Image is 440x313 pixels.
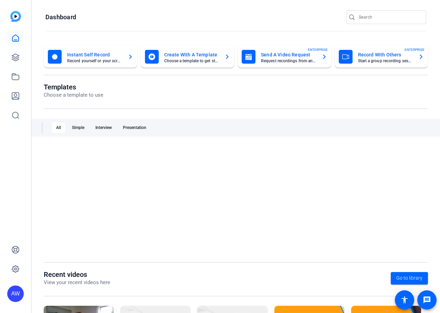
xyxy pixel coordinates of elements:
button: Instant Self RecordRecord yourself or your screen [44,46,137,68]
a: Go to library [391,272,428,284]
div: Simple [68,122,88,133]
mat-card-title: Instant Self Record [67,51,122,59]
mat-icon: accessibility [400,296,409,304]
p: Choose a template to use [44,91,103,99]
mat-icon: message [423,296,431,304]
button: Create With A TemplateChoose a template to get started [141,46,234,68]
p: View your recent videos here [44,279,110,287]
button: Send A Video RequestRequest recordings from anyone, anywhereENTERPRISE [238,46,331,68]
span: ENTERPRISE [405,47,425,52]
mat-card-title: Send A Video Request [261,51,316,59]
h1: Recent videos [44,270,110,279]
mat-card-subtitle: Choose a template to get started [164,59,219,63]
mat-card-title: Record With Others [358,51,413,59]
mat-card-subtitle: Request recordings from anyone, anywhere [261,59,316,63]
mat-card-title: Create With A Template [164,51,219,59]
mat-card-subtitle: Record yourself or your screen [67,59,122,63]
input: Search [359,13,421,21]
div: Presentation [119,122,150,133]
button: Record With OthersStart a group recording sessionENTERPRISE [335,46,428,68]
div: All [52,122,65,133]
div: Interview [91,122,116,133]
img: blue-gradient.svg [10,11,21,22]
h1: Templates [44,83,103,91]
span: Go to library [396,274,422,282]
div: AW [7,285,24,302]
h1: Dashboard [45,13,76,21]
mat-card-subtitle: Start a group recording session [358,59,413,63]
span: ENTERPRISE [308,47,328,52]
